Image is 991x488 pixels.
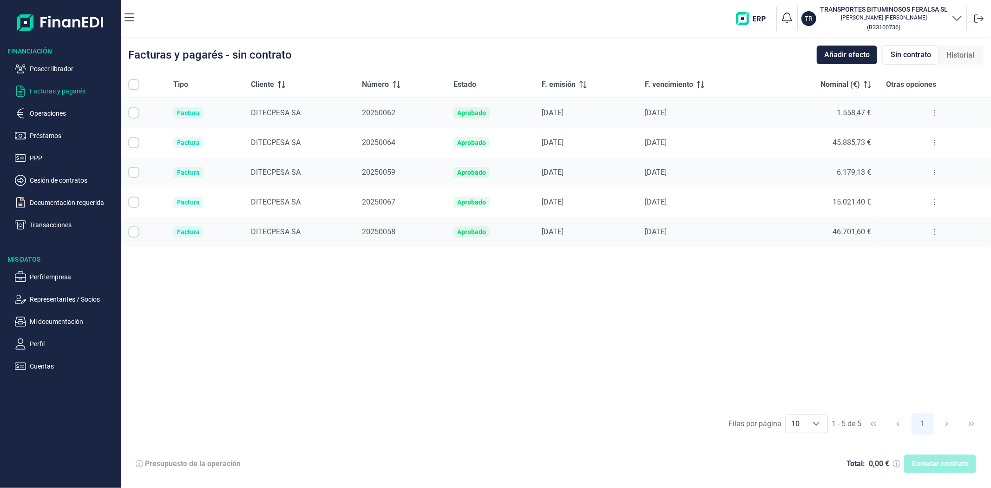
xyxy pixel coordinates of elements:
[833,198,871,206] span: 15.021,40 €
[837,108,871,117] span: 1.558,47 €
[251,79,274,90] span: Cliente
[833,138,871,147] span: 45.885,73 €
[847,459,865,468] div: Total:
[912,413,934,435] button: Page 1
[30,271,117,283] p: Perfil empresa
[862,413,885,435] button: First Page
[939,46,982,65] div: Historial
[832,420,861,428] span: 1 - 5 de 5
[645,227,758,237] div: [DATE]
[457,228,486,236] div: Aprobado
[542,79,576,90] span: F. emisión
[177,228,200,236] div: Factura
[128,137,139,148] div: Row Selected null
[15,175,117,186] button: Cesión de contratos
[805,415,827,433] div: Choose
[645,138,758,147] div: [DATE]
[177,169,200,176] div: Factura
[30,294,117,305] p: Representantes / Socios
[891,49,931,60] span: Sin contrato
[886,79,936,90] span: Otras opciones
[30,175,117,186] p: Cesión de contratos
[542,138,630,147] div: [DATE]
[128,167,139,178] div: Row Selected null
[362,79,389,90] span: Número
[542,168,630,177] div: [DATE]
[542,108,630,118] div: [DATE]
[15,219,117,231] button: Transacciones
[15,316,117,327] button: Mi documentación
[177,109,200,117] div: Factura
[30,130,117,141] p: Préstamos
[820,5,948,14] h3: TRANSPORTES BITUMINOSOS FERALSA SL
[128,226,139,237] div: Row Selected null
[867,24,901,31] small: Copiar cif
[15,152,117,164] button: PPP
[457,139,486,146] div: Aprobado
[817,46,877,64] button: Añadir efecto
[251,227,301,236] span: DITECPESA SA
[177,139,200,146] div: Factura
[457,198,486,206] div: Aprobado
[30,219,117,231] p: Transacciones
[820,79,860,90] span: Nominal (€)
[17,7,104,37] img: Logo de aplicación
[15,86,117,97] button: Facturas y pagarés
[887,413,909,435] button: Previous Page
[820,14,948,21] p: [PERSON_NAME] [PERSON_NAME]
[362,138,396,147] span: 20250064
[833,227,871,236] span: 46.701,60 €
[362,227,396,236] span: 20250058
[883,45,939,65] div: Sin contrato
[30,63,117,74] p: Poseer librador
[128,107,139,119] div: Row Selected null
[128,49,292,60] div: Facturas y pagarés - sin contrato
[15,63,117,74] button: Poseer librador
[30,361,117,372] p: Cuentas
[936,413,958,435] button: Next Page
[542,198,630,207] div: [DATE]
[173,79,188,90] span: Tipo
[251,108,301,117] span: DITECPESA SA
[15,271,117,283] button: Perfil empresa
[457,169,486,176] div: Aprobado
[362,168,396,177] span: 20250059
[946,50,974,61] span: Historial
[15,197,117,208] button: Documentación requerida
[542,227,630,237] div: [DATE]
[801,5,963,33] button: TRTRANSPORTES BITUMINOSOS FERALSA SL[PERSON_NAME] [PERSON_NAME](B33100736)
[30,338,117,350] p: Perfil
[736,12,773,25] img: erp
[30,316,117,327] p: Mi documentación
[960,413,983,435] button: Last Page
[128,197,139,208] div: Row Selected null
[30,152,117,164] p: PPP
[645,79,693,90] span: F. vencimiento
[251,138,301,147] span: DITECPESA SA
[30,86,117,97] p: Facturas y pagarés
[728,418,781,429] div: Filas por página
[251,168,301,177] span: DITECPESA SA
[15,130,117,141] button: Préstamos
[869,459,889,468] div: 0,00 €
[453,79,476,90] span: Estado
[824,49,870,60] span: Añadir efecto
[30,197,117,208] p: Documentación requerida
[786,415,805,433] span: 10
[30,108,117,119] p: Operaciones
[145,459,241,468] div: Presupuesto de la operación
[15,361,117,372] button: Cuentas
[177,198,200,206] div: Factura
[15,294,117,305] button: Representantes / Socios
[645,168,758,177] div: [DATE]
[837,168,871,177] span: 6.179,13 €
[15,338,117,350] button: Perfil
[362,198,396,206] span: 20250067
[128,79,139,90] div: All items unselected
[15,108,117,119] button: Operaciones
[362,108,396,117] span: 20250062
[645,198,758,207] div: [DATE]
[645,108,758,118] div: [DATE]
[251,198,301,206] span: DITECPESA SA
[457,109,486,117] div: Aprobado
